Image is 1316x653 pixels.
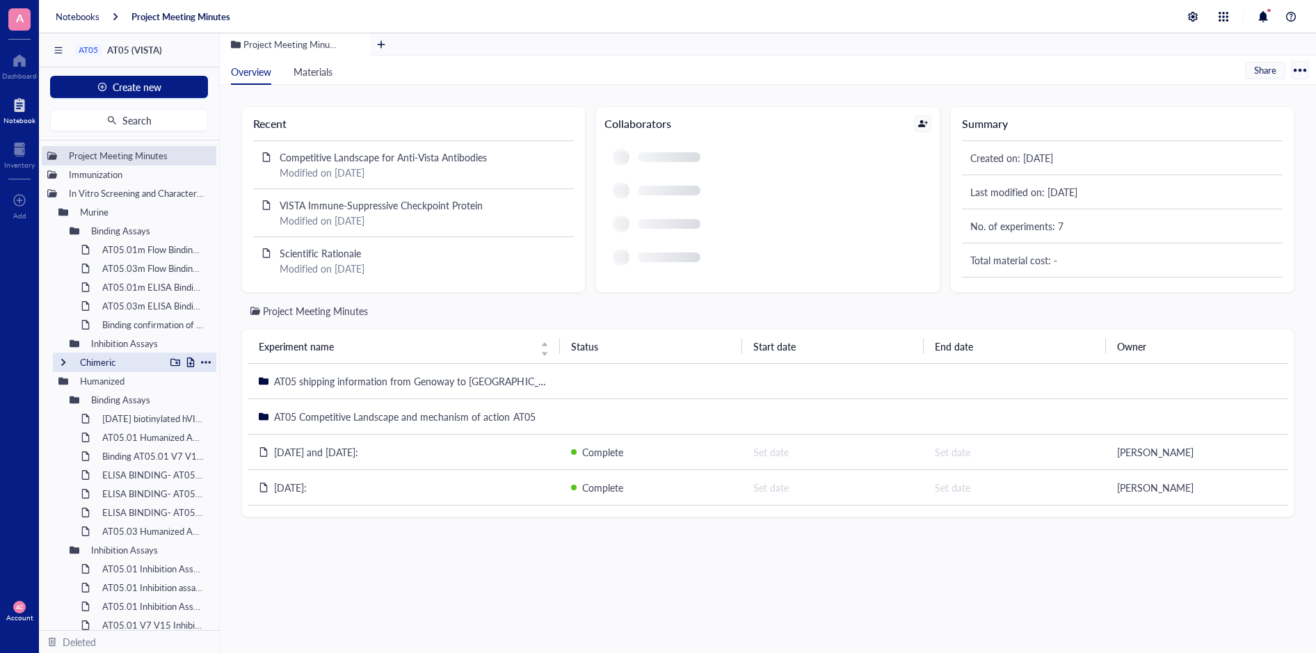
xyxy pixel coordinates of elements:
div: Binding AT05.01 V7 V15 Humanized Antibodies show high affinity binding to VISTA Transfected [MEDI... [96,446,211,466]
div: ELISA BINDING- AT05.01 humanized V15 and AT05.01 Chimeric antibodies Binding to Cyno Vista [DATE] [96,465,211,485]
div: Inhibition Assays [85,540,211,560]
th: End date [924,330,1106,363]
span: VISTA Immune-Suppressive Checkpoint Protein [280,198,483,212]
div: AT05.01 Inhibition Assay of Humanized AT05 antibodies (using VISTA. Avi taq) [96,597,211,616]
div: Last modified on: [DATE] [970,184,1274,200]
a: Notebook [3,94,35,124]
a: Notebooks [56,10,99,23]
span: Share [1254,64,1276,76]
div: Set date [932,443,1095,461]
span: AT05 shipping information from Genoway to [GEOGRAPHIC_DATA] [274,374,565,388]
div: AT05.03m ELISA Binding to Human, Cynomolgus and Mouse VISTA [96,296,211,316]
div: Modified on [DATE] [280,165,565,180]
div: Inventory [4,161,35,169]
span: Competitive Landscape for Anti-Vista Antibodies [280,150,487,164]
div: Immunization [63,165,211,184]
button: Search [50,109,208,131]
th: Start date [742,330,924,363]
div: Binding Assays [85,221,211,241]
div: Inhibition Assays [85,334,211,353]
div: AT05.01 Inhibition Assay of Humanized AT05 antibodies using Biotinylated VSIG3 [96,559,211,579]
span: [DATE] and [DATE]: [274,445,358,459]
span: AT05 Competitive Landscape and mechanism of action AT05 [274,410,536,424]
div: [DATE] biotinylated hVISTA Avi-tag EC50 ELISA [96,409,211,428]
div: Dashboard [2,72,37,80]
button: Share [1245,62,1285,79]
span: [DATE]: [274,481,307,494]
div: Recent [253,115,574,132]
th: Status [560,330,742,363]
div: Chimeric [74,353,165,372]
div: Binding Assays [85,390,211,410]
div: Complete [582,444,623,460]
div: Project Meeting Minutes [263,303,368,319]
a: Dashboard [2,49,37,80]
span: Create new [113,81,161,92]
div: Add [13,211,26,220]
div: Set date [751,443,913,461]
div: AT05.03m Flow Binding to THP-1 Cell Surface [96,259,211,278]
div: ELISA BINDING- AT05.01 humanized antibodies Binding to Human Vista [96,484,211,503]
div: [PERSON_NAME] [1114,443,1277,461]
button: Create new [50,76,208,98]
div: Account [6,613,33,622]
div: Set date [751,478,913,497]
div: ELISA BINDING- AT05.01 humanized V15 and AT05.01 Chimeric antibodies Binding to Cyno Vista [DATE] [96,503,211,522]
div: Modified on [DATE] [280,261,565,276]
div: [PERSON_NAME] [1114,478,1277,497]
div: AT05 [79,45,98,55]
span: Search [122,115,152,126]
div: AT05.03 Humanized Antibodies show high affinity binding to VISTA Transfected [MEDICAL_DATA] cells [96,522,211,541]
div: Murine [74,202,211,222]
div: Modified on [DATE] [280,213,565,228]
div: In Vitro Screening and Characterization [63,184,211,203]
th: Experiment name [248,330,560,363]
div: Summary [962,115,1283,132]
div: Total material cost: - [970,252,1274,268]
div: No. of experiments: 7 [970,218,1274,234]
span: Materials [294,65,332,79]
div: Humanized [74,371,211,391]
div: Project Meeting Minutes [63,146,211,166]
span: A [16,9,24,26]
div: Created on: [DATE] [970,150,1274,166]
span: AC [16,604,24,610]
span: Scientific Rationale [280,246,361,260]
span: Overview [231,65,271,79]
div: Deleted [63,634,96,650]
div: AT05.01 Humanized Antibodies show high affinity binding to VISTA Transfected [MEDICAL_DATA] cells [96,428,211,447]
span: AT05 (VISTA) [107,43,162,56]
th: Owner [1106,330,1288,363]
div: Collaborators [604,115,671,132]
div: AT05.01 Inhibition assay using VISTA.avi taq [96,578,211,597]
div: Set date [932,478,1095,497]
div: AT05.01 V7 V15 Inhibition assay [96,615,211,635]
a: Project Meeting Minutes [131,10,230,23]
div: Notebook [3,116,35,124]
div: Binding confirmation of HMBD on H VISTA and M VISTA [96,315,211,334]
div: AT05.01m ELISA Binding to Human, Cynomolgus and Mouse VISTA [96,277,211,297]
div: AT05.01m Flow Binding to THP-1 Cell Surface [96,240,211,259]
span: Experiment name [259,339,532,354]
div: Complete [582,480,623,495]
a: Inventory [4,138,35,169]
